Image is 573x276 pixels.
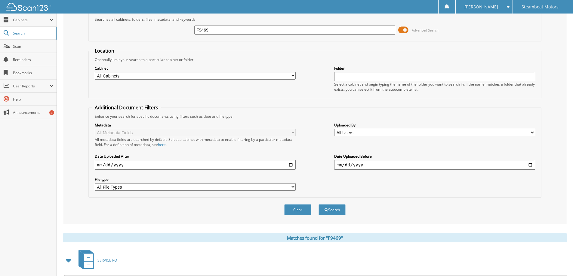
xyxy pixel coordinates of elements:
[75,248,117,272] a: SERVICE RO
[13,31,53,36] span: Search
[92,17,538,22] div: Searches all cabinets, folders, files, metadata, and keywords
[334,160,535,170] input: end
[13,83,49,89] span: User Reports
[13,97,54,102] span: Help
[95,137,296,147] div: All metadata fields are searched by default. Select a cabinet with metadata to enable filtering b...
[95,177,296,182] label: File type
[522,5,559,9] span: Steamboat Motors
[284,204,311,215] button: Clear
[6,3,51,11] img: scan123-logo-white.svg
[543,247,573,276] iframe: Chat Widget
[92,47,117,54] legend: Location
[158,142,166,147] a: here
[92,114,538,119] div: Enhance your search for specific documents using filters such as date and file type.
[49,110,54,115] div: 6
[334,66,535,71] label: Folder
[334,82,535,92] div: Select a cabinet and begin typing the name of the folder you want to search in. If the name match...
[92,57,538,62] div: Optionally limit your search to a particular cabinet or folder
[334,123,535,128] label: Uploaded By
[95,123,296,128] label: Metadata
[13,110,54,115] span: Announcements
[97,258,117,263] span: SERVICE RO
[464,5,498,9] span: [PERSON_NAME]
[63,233,567,242] div: Matches found for "F9469"
[92,104,161,111] legend: Additional Document Filters
[95,66,296,71] label: Cabinet
[334,154,535,159] label: Date Uploaded Before
[319,204,346,215] button: Search
[412,28,439,32] span: Advanced Search
[95,160,296,170] input: start
[13,70,54,75] span: Bookmarks
[13,44,54,49] span: Scan
[13,17,49,23] span: Cabinets
[13,57,54,62] span: Reminders
[95,154,296,159] label: Date Uploaded After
